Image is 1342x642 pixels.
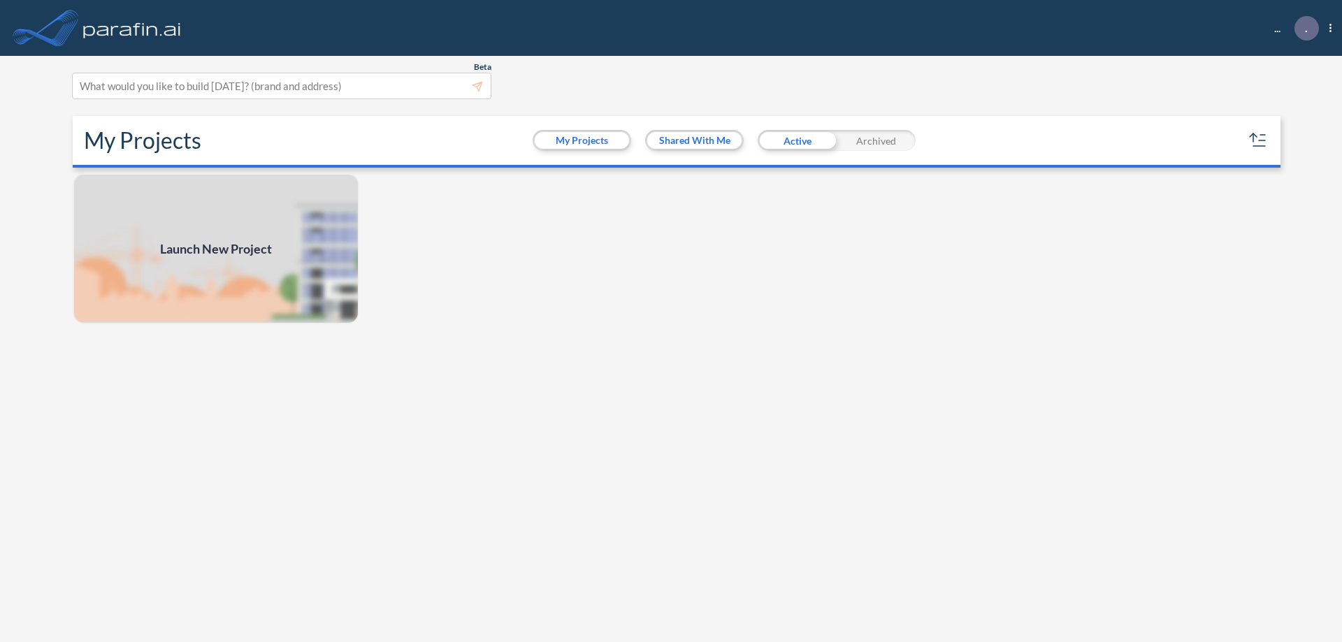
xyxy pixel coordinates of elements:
[80,14,184,42] img: logo
[73,173,359,324] img: add
[535,132,629,149] button: My Projects
[1247,129,1269,152] button: sort
[474,61,491,73] span: Beta
[73,173,359,324] a: Launch New Project
[758,130,837,151] div: Active
[84,127,201,154] h2: My Projects
[837,130,916,151] div: Archived
[1253,16,1332,41] div: ...
[1305,22,1308,34] p: .
[160,240,272,258] span: Launch New Project
[647,132,742,149] button: Shared With Me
